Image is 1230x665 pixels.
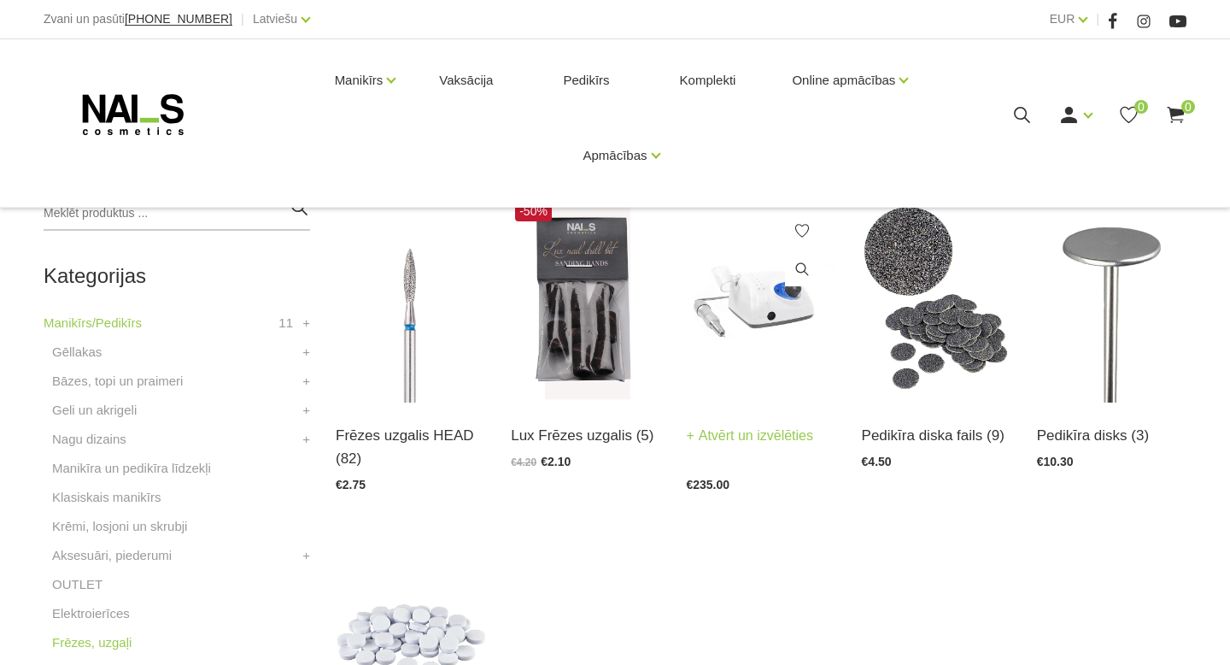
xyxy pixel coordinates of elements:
span: 0 [1181,100,1195,114]
span: €4.50 [862,455,892,468]
a: Lux Frēzes uzgalis (5) [511,424,660,447]
a: Latviešu [253,9,297,29]
a: Nagu dizains [52,429,126,450]
span: | [1096,9,1099,30]
a: Gēllakas [52,342,102,362]
a: 0 [1165,104,1186,126]
a: + [302,313,310,333]
a: + [302,429,310,450]
img: (SDM-15) - Pedikīra disks Ø 15mm (SDM-20) - Pedikīra disks Ø 20mm(SDM-25) - Pedikīra disks Ø 25mm... [1037,197,1186,403]
a: + [302,342,310,362]
span: €2.10 [541,455,571,468]
a: Atvērt un izvēlēties [686,424,813,448]
span: 0 [1134,100,1148,114]
span: | [241,9,244,30]
a: 0 [1118,104,1139,126]
a: Manikīrs [335,46,384,115]
a: Manikīrs/Pedikīrs [44,313,142,333]
a: OUTLET [52,574,102,595]
span: [PHONE_NUMBER] [125,12,232,26]
span: -50% [515,201,552,221]
div: Zvani un pasūti [44,9,232,30]
a: [PHONE_NUMBER] [125,13,232,26]
a: Online apmācības [792,46,895,115]
a: EUR [1050,9,1075,29]
a: Aksesuāri, piederumi [52,545,172,566]
a: Bāzes, topi un praimeri [52,371,183,391]
a: Elektroierīces [52,603,130,624]
span: €2.75 [336,478,366,491]
a: Frēzes, uzgaļi [52,633,132,653]
a: + [302,400,310,421]
a: Pedikīra disks (3) [1037,424,1186,447]
span: €235.00 [686,478,729,491]
h2: Kategorijas [44,265,310,287]
a: Apmācības [583,121,647,190]
span: €4.20 [511,456,536,468]
img: Frēzes iekārta Strong 210/105L līdz 40 000 apgr. bez pedālis ― profesionāla ierīce aparāta manikī... [686,197,835,403]
span: 11 [278,313,293,333]
a: Frēzes uzgalis HEAD (82) [336,424,485,470]
input: Meklēt produktus ... [44,197,310,231]
a: + [302,545,310,566]
img: Frēzes uzgaļi ātrai un efektīvai gēla un gēllaku noņemšanai, aparāta manikīra un aparāta pedikīra... [336,197,485,403]
span: €10.30 [1037,455,1074,468]
img: SDC-15(coarse)) - #100 - Pedikīra diska faili 100griti, Ø 15mm SDC-15(medium) - #180 - Pedikīra d... [862,197,1011,403]
a: Krēmi, losjoni un skrubji [52,516,187,537]
a: + [302,371,310,391]
a: Manikīra un pedikīra līdzekļi [52,458,211,479]
a: Klasiskais manikīrs [52,487,161,508]
a: Pedikīrs [549,39,623,121]
a: Vaksācija [425,39,507,121]
a: Komplekti [666,39,750,121]
img: Frēzes uzgaļi ātrai un efektīvai gēla un gēllaku noņemšanai, aparāta manikīra un aparāta pedikīra... [511,197,660,403]
a: Geli un akrigeli [52,400,137,421]
a: Pedikīra diska fails (9) [862,424,1011,447]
